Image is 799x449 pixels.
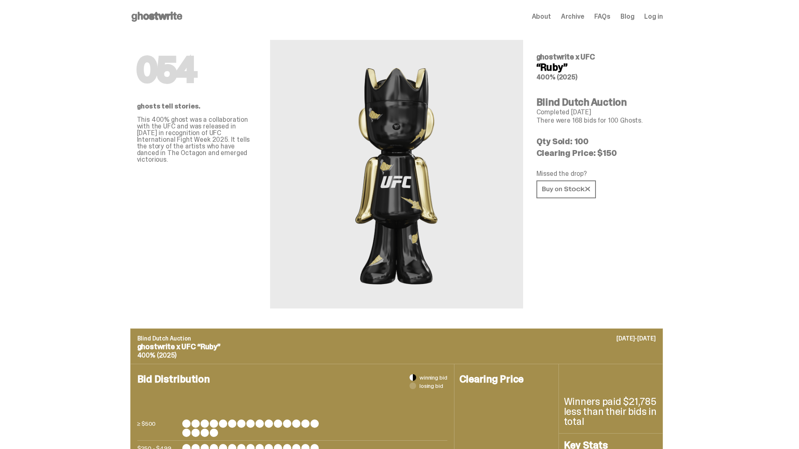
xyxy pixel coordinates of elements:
[536,73,578,81] span: 400% (2025)
[419,375,447,380] span: winning bid
[561,13,584,20] a: Archive
[137,53,257,86] h1: 054
[137,116,257,163] p: This 400% ghost was a collaboration with the UFC and was released in [DATE] in recognition of UFC...
[536,149,656,157] p: Clearing Price: $150
[564,397,658,427] p: Winners paid $21,785 less than their bids in total
[532,13,551,20] a: About
[347,60,446,289] img: UFC&ldquo;Ruby&rdquo;
[137,103,257,110] p: ghosts tell stories.
[536,109,656,116] p: Completed [DATE]
[137,343,656,350] p: ghostwrite x UFC “Ruby”
[644,13,663,20] a: Log in
[536,170,656,177] p: Missed the drop?
[536,97,656,107] h4: Blind Dutch Auction
[137,336,656,341] p: Blind Dutch Auction
[419,383,443,389] span: losing bid
[594,13,610,20] a: FAQs
[536,52,595,62] span: ghostwrite x UFC
[137,419,179,437] p: ≥ $500
[137,351,176,360] span: 400% (2025)
[459,374,553,384] h4: Clearing Price
[536,117,656,124] p: There were 168 bids for 100 Ghosts.
[620,13,634,20] a: Blog
[536,137,656,146] p: Qty Sold: 100
[616,336,655,341] p: [DATE]-[DATE]
[137,374,447,411] h4: Bid Distribution
[536,62,656,72] h4: “Ruby”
